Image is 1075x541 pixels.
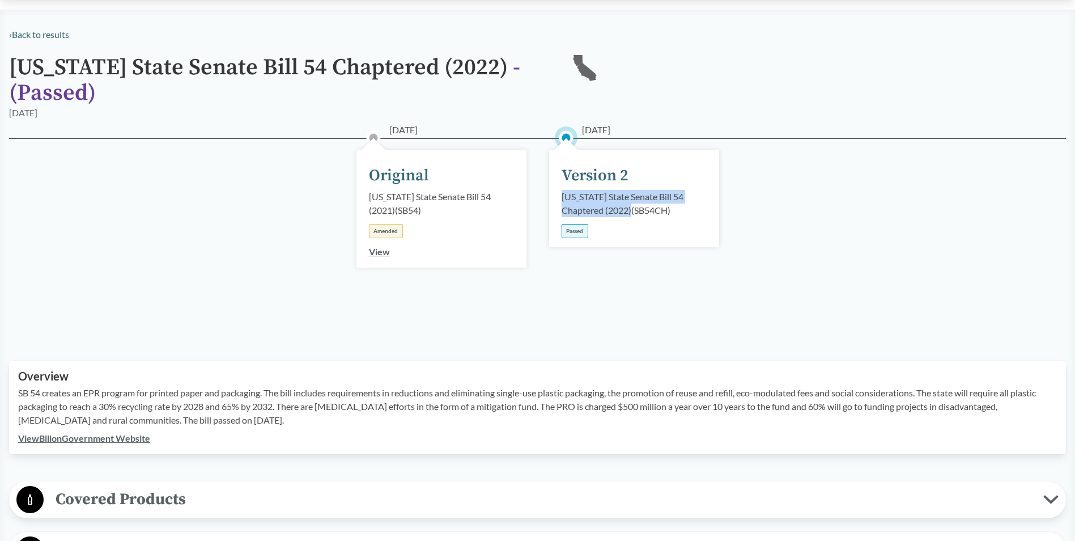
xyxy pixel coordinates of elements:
span: - ( Passed ) [9,53,520,107]
span: Covered Products [44,487,1043,512]
div: Amended [369,224,403,238]
div: [US_STATE] State Senate Bill 54 Chaptered (2022) ( SB54CH ) [562,190,707,217]
div: [DATE] [9,106,37,120]
h1: [US_STATE] State Senate Bill 54 Chaptered (2022) [9,55,553,106]
span: [DATE] [389,123,418,137]
div: Version 2 [562,164,628,188]
div: [US_STATE] State Senate Bill 54 (2021) ( SB54 ) [369,190,514,217]
button: Covered Products [13,485,1062,514]
p: SB 54 creates an EPR program for printed paper and packaging. The bill includes requirements in r... [18,386,1057,427]
a: ViewBillonGovernment Website [18,433,150,443]
a: ‹Back to results [9,29,69,40]
a: View [369,246,390,257]
div: Original [369,164,429,188]
span: [DATE] [582,123,610,137]
div: Passed [562,224,588,238]
h2: Overview [18,370,1057,383]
